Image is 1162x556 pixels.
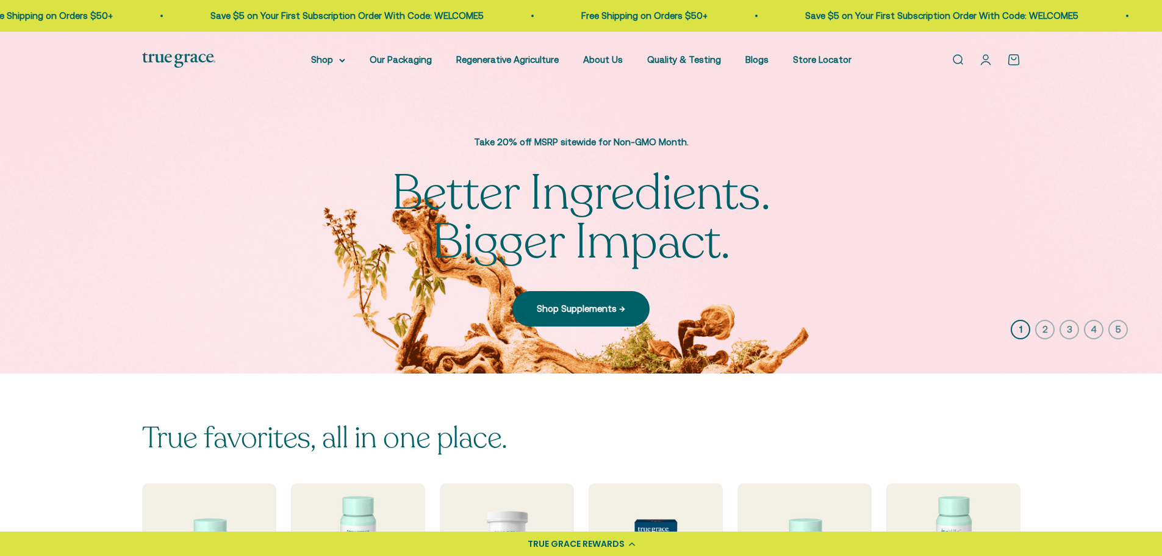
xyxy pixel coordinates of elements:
[528,538,625,551] div: TRUE GRACE REWARDS
[380,135,783,150] p: Take 20% off MSRP sitewide for Non-GMO Month.
[745,54,769,65] a: Blogs
[583,54,623,65] a: About Us
[1035,320,1055,339] button: 2
[799,9,1072,23] p: Save $5 on Your First Subscription Order With Code: WELCOME5
[512,291,650,327] a: Shop Supplements →
[1011,320,1030,339] button: 1
[1060,320,1079,339] button: 3
[1084,320,1103,339] button: 4
[204,9,478,23] p: Save $5 on Your First Subscription Order With Code: WELCOME5
[142,418,507,458] split-lines: True favorites, all in one place.
[456,54,559,65] a: Regenerative Agriculture
[575,10,701,21] a: Free Shipping on Orders $50+
[392,160,770,275] split-lines: Better Ingredients. Bigger Impact.
[311,52,345,67] summary: Shop
[793,54,852,65] a: Store Locator
[1108,320,1128,339] button: 5
[370,54,432,65] a: Our Packaging
[647,54,721,65] a: Quality & Testing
